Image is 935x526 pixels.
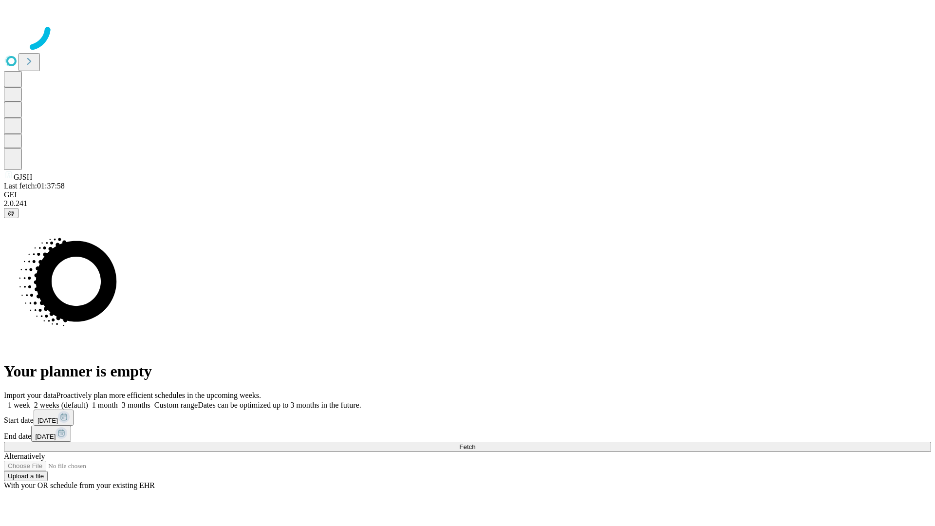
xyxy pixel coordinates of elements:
[8,209,15,217] span: @
[34,401,88,409] span: 2 weeks (default)
[4,391,56,399] span: Import your data
[4,199,931,208] div: 2.0.241
[4,426,931,442] div: End date
[8,401,30,409] span: 1 week
[4,208,19,218] button: @
[4,442,931,452] button: Fetch
[56,391,261,399] span: Proactively plan more efficient schedules in the upcoming weeks.
[4,182,65,190] span: Last fetch: 01:37:58
[4,362,931,380] h1: Your planner is empty
[122,401,150,409] span: 3 months
[198,401,361,409] span: Dates can be optimized up to 3 months in the future.
[31,426,71,442] button: [DATE]
[92,401,118,409] span: 1 month
[4,481,155,489] span: With your OR schedule from your existing EHR
[37,417,58,424] span: [DATE]
[4,452,45,460] span: Alternatively
[4,190,931,199] div: GEI
[35,433,56,440] span: [DATE]
[4,471,48,481] button: Upload a file
[154,401,198,409] span: Custom range
[459,443,475,451] span: Fetch
[4,410,931,426] div: Start date
[34,410,74,426] button: [DATE]
[14,173,32,181] span: GJSH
